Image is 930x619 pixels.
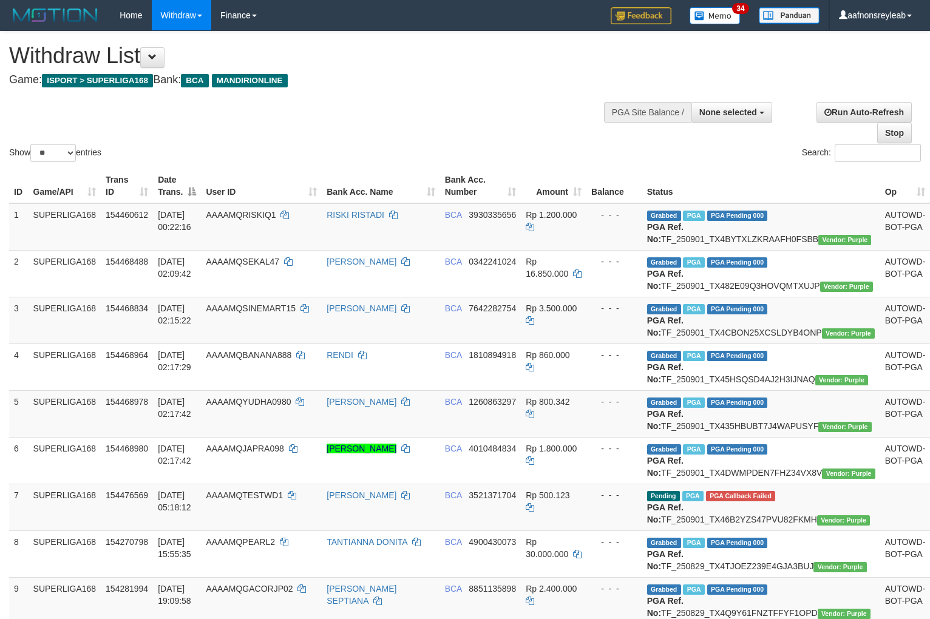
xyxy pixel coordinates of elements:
[106,444,148,453] span: 154468980
[818,422,871,432] span: Vendor URL: https://trx4.1velocity.biz
[445,537,462,547] span: BCA
[813,562,866,572] span: Vendor URL: https://trx4.1velocity.biz
[9,390,29,437] td: 5
[526,490,569,500] span: Rp 500.123
[469,397,516,407] span: Copy 1260863297 to clipboard
[877,123,912,143] a: Stop
[106,350,148,360] span: 154468964
[327,490,396,500] a: [PERSON_NAME]
[647,491,680,501] span: Pending
[647,269,684,291] b: PGA Ref. No:
[526,257,568,279] span: Rp 16.850.000
[642,343,880,390] td: TF_250901_TX45HSQSD4AJ2H3IJNAQ
[30,144,76,162] select: Showentries
[683,584,704,595] span: Marked by aafnonsreyleab
[469,350,516,360] span: Copy 1810894918 to clipboard
[158,257,191,279] span: [DATE] 02:09:42
[29,484,101,530] td: SUPERLIGA168
[647,257,681,268] span: Grabbed
[158,584,191,606] span: [DATE] 19:09:58
[106,303,148,313] span: 154468834
[818,235,871,245] span: Vendor URL: https://trx4.1velocity.biz
[707,211,768,221] span: PGA Pending
[29,390,101,437] td: SUPERLIGA168
[591,349,637,361] div: - - -
[526,303,577,313] span: Rp 3.500.000
[642,437,880,484] td: TF_250901_TX4DWMPDEN7FHZ34VX8V
[682,491,704,501] span: Marked by aafmaleo
[206,490,283,500] span: AAAAMQTESTWD1
[158,397,191,419] span: [DATE] 02:17:42
[642,169,880,203] th: Status
[322,169,440,203] th: Bank Acc. Name: activate to sort column ascending
[647,502,684,524] b: PGA Ref. No:
[822,468,875,479] span: Vendor URL: https://trx4.1velocity.biz
[327,303,396,313] a: [PERSON_NAME]
[683,304,704,314] span: Marked by aafnonsreyleab
[327,210,384,220] a: RISKI RISTADI
[445,257,462,266] span: BCA
[206,537,275,547] span: AAAAMQPEARL2
[591,442,637,455] div: - - -
[732,3,748,14] span: 34
[647,596,684,618] b: PGA Ref. No:
[9,530,29,577] td: 8
[683,211,704,221] span: Marked by aafnonsreyleab
[647,538,681,548] span: Grabbed
[647,304,681,314] span: Grabbed
[469,257,516,266] span: Copy 0342241024 to clipboard
[206,397,291,407] span: AAAAMQYUDHA0980
[642,297,880,343] td: TF_250901_TX4CBON25XCSLDYB4ONP
[158,303,191,325] span: [DATE] 02:15:22
[445,210,462,220] span: BCA
[526,210,577,220] span: Rp 1.200.000
[683,351,704,361] span: Marked by aafchoeunmanni
[29,437,101,484] td: SUPERLIGA168
[591,302,637,314] div: - - -
[526,584,577,594] span: Rp 2.400.000
[206,584,293,594] span: AAAAMQGACORJP02
[42,74,153,87] span: ISPORT > SUPERLIGA168
[526,537,568,559] span: Rp 30.000.000
[815,375,868,385] span: Vendor URL: https://trx4.1velocity.biz
[9,144,101,162] label: Show entries
[106,397,148,407] span: 154468978
[591,489,637,501] div: - - -
[586,169,642,203] th: Balance
[469,444,516,453] span: Copy 4010484834 to clipboard
[469,584,516,594] span: Copy 8851135898 to clipboard
[106,584,148,594] span: 154281994
[206,303,296,313] span: AAAAMQSINEMART15
[591,209,637,221] div: - - -
[206,257,279,266] span: AAAAMQSEKAL47
[642,250,880,297] td: TF_250901_TX482E09Q3HOVQMTXUJP
[707,538,768,548] span: PGA Pending
[526,444,577,453] span: Rp 1.800.000
[802,144,921,162] label: Search:
[101,169,153,203] th: Trans ID: activate to sort column ascending
[818,609,871,619] span: Vendor URL: https://trx4.1velocity.biz
[647,444,681,455] span: Grabbed
[591,583,637,595] div: - - -
[327,350,353,360] a: RENDI
[526,350,569,360] span: Rp 860.000
[591,255,637,268] div: - - -
[201,169,322,203] th: User ID: activate to sort column ascending
[106,537,148,547] span: 154270798
[158,537,191,559] span: [DATE] 15:55:35
[29,297,101,343] td: SUPERLIGA168
[469,210,516,220] span: Copy 3930335656 to clipboard
[604,102,691,123] div: PGA Site Balance /
[445,397,462,407] span: BCA
[29,169,101,203] th: Game/API: activate to sort column ascending
[469,490,516,500] span: Copy 3521371704 to clipboard
[817,515,870,526] span: Vendor URL: https://trx4.1velocity.biz
[158,444,191,465] span: [DATE] 02:17:42
[29,250,101,297] td: SUPERLIGA168
[29,203,101,251] td: SUPERLIGA168
[106,210,148,220] span: 154460612
[469,303,516,313] span: Copy 7642282754 to clipboard
[440,169,521,203] th: Bank Acc. Number: activate to sort column ascending
[9,250,29,297] td: 2
[707,584,768,595] span: PGA Pending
